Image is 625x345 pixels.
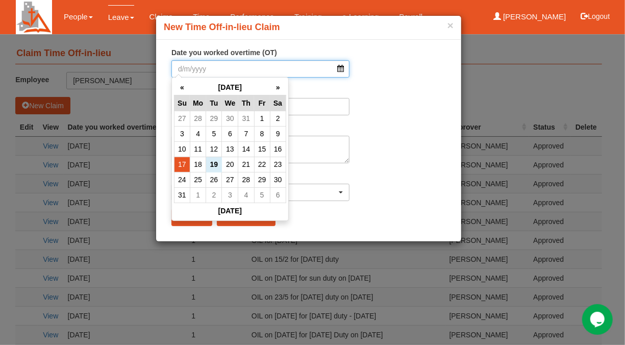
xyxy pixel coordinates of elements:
[254,126,270,141] td: 8
[174,111,190,126] td: 27
[174,157,190,172] td: 17
[174,95,190,111] th: Su
[270,80,286,95] th: »
[238,111,254,126] td: 31
[222,157,238,172] td: 20
[254,187,270,203] td: 5
[254,95,270,111] th: Fr
[238,157,254,172] td: 21
[206,187,222,203] td: 2
[174,126,190,141] td: 3
[447,20,454,31] button: ×
[174,80,190,95] th: «
[171,60,349,78] input: d/m/yyyy
[190,172,206,187] td: 25
[222,141,238,157] td: 13
[238,141,254,157] td: 14
[174,141,190,157] td: 10
[270,95,286,111] th: Sa
[222,172,238,187] td: 27
[270,126,286,141] td: 9
[190,80,270,95] th: [DATE]
[174,172,190,187] td: 24
[206,111,222,126] td: 29
[270,111,286,126] td: 2
[222,111,238,126] td: 30
[270,157,286,172] td: 23
[206,157,222,172] td: 19
[222,95,238,111] th: We
[190,141,206,157] td: 11
[206,172,222,187] td: 26
[270,141,286,157] td: 16
[254,111,270,126] td: 1
[190,126,206,141] td: 4
[206,95,222,111] th: Tu
[206,126,222,141] td: 5
[164,22,280,32] b: New Time Off-in-lieu Claim
[206,141,222,157] td: 12
[238,95,254,111] th: Th
[254,172,270,187] td: 29
[174,203,286,218] th: [DATE]
[174,187,190,203] td: 31
[190,111,206,126] td: 28
[270,172,286,187] td: 30
[222,187,238,203] td: 3
[171,47,277,58] label: Date you worked overtime (OT)
[254,157,270,172] td: 22
[222,126,238,141] td: 6
[238,172,254,187] td: 28
[270,187,286,203] td: 6
[190,95,206,111] th: Mo
[582,304,615,335] iframe: chat widget
[254,141,270,157] td: 15
[238,126,254,141] td: 7
[238,187,254,203] td: 4
[190,187,206,203] td: 1
[190,157,206,172] td: 18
